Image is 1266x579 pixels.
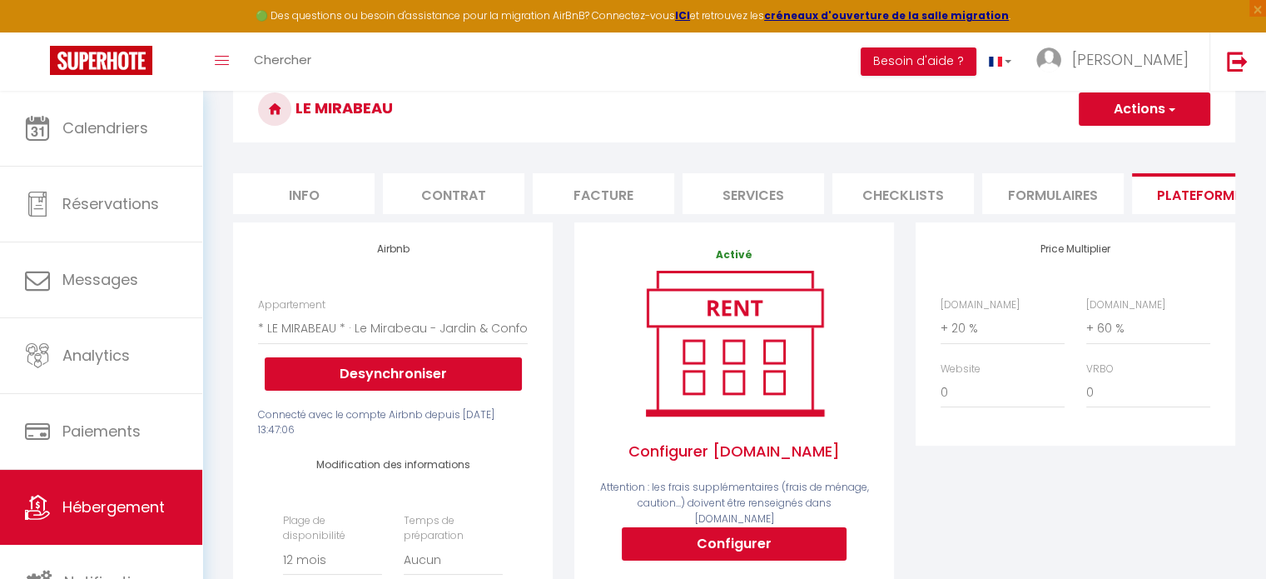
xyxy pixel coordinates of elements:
[404,513,503,545] label: Temps de préparation
[941,297,1020,313] label: [DOMAIN_NAME]
[622,527,846,561] button: Configurer
[1227,51,1248,72] img: logout
[941,362,981,377] label: Website
[861,47,976,76] button: Besoin d'aide ?
[675,8,690,22] a: ICI
[283,513,382,545] label: Plage de disponibilité
[1086,297,1165,313] label: [DOMAIN_NAME]
[233,173,375,214] li: Info
[258,243,528,255] h4: Airbnb
[283,459,503,471] h4: Modification des informations
[1086,362,1114,377] label: VRBO
[258,407,528,439] div: Connecté avec le compte Airbnb depuis [DATE] 13:47:06
[241,32,324,91] a: Chercher
[599,423,869,480] span: Configurer [DOMAIN_NAME]
[1079,92,1210,126] button: Actions
[62,497,165,517] span: Hébergement
[1072,49,1189,70] span: [PERSON_NAME]
[832,173,974,214] li: Checklists
[62,345,130,366] span: Analytics
[62,269,138,290] span: Messages
[265,357,522,391] button: Desynchroniser
[764,8,1009,22] a: créneaux d'ouverture de la salle migration
[941,243,1210,255] h4: Price Multiplier
[50,46,152,75] img: Super Booking
[62,117,148,138] span: Calendriers
[599,247,869,263] p: Activé
[1024,32,1209,91] a: ... [PERSON_NAME]
[13,7,63,57] button: Ouvrir le widget de chat LiveChat
[233,76,1235,142] h3: Le Mirabeau
[62,193,159,214] span: Réservations
[982,173,1124,214] li: Formulaires
[258,297,325,313] label: Appartement
[683,173,824,214] li: Services
[533,173,674,214] li: Facture
[254,51,311,68] span: Chercher
[62,421,141,442] span: Paiements
[383,173,524,214] li: Contrat
[600,480,869,526] span: Attention : les frais supplémentaires (frais de ménage, caution...) doivent être renseignés dans ...
[1036,47,1061,72] img: ...
[628,263,841,423] img: rent.png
